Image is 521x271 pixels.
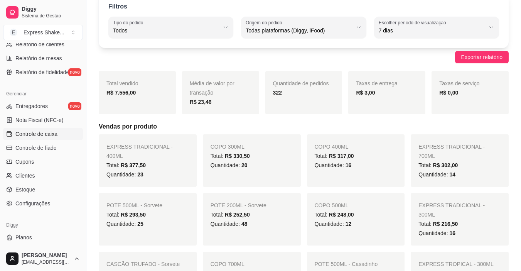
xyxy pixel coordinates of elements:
[241,221,248,227] span: 48
[24,29,64,36] div: Express Shake ...
[418,162,458,168] span: Total:
[15,130,57,138] span: Controle de caixa
[3,142,83,154] a: Controle de fiado
[329,153,354,159] span: R$ 317,00
[106,261,180,267] span: CASCÃO TRUFADO - Sorvete
[22,252,71,259] span: [PERSON_NAME]
[246,19,285,26] label: Origem do pedido
[346,162,352,168] span: 16
[3,100,83,112] a: Entregadoresnovo
[15,172,35,180] span: Clientes
[113,27,219,34] span: Todos
[108,2,127,11] p: Filtros
[22,6,80,13] span: Diggy
[418,144,485,159] span: EXPRESS TRADICIONAL - 700ML
[106,221,143,227] span: Quantidade:
[3,88,83,100] div: Gerenciar
[418,221,458,227] span: Total:
[418,261,494,267] span: EXPRESS TROPICAL - 300ML
[190,80,234,96] span: Média de valor por transação
[106,162,146,168] span: Total:
[15,186,35,193] span: Estoque
[106,90,136,96] strong: R$ 7.556,00
[315,153,354,159] span: Total:
[315,202,349,208] span: COPO 500ML
[15,144,57,152] span: Controle de fiado
[106,80,138,86] span: Total vendido
[315,162,352,168] span: Quantidade:
[15,234,32,241] span: Planos
[15,68,69,76] span: Relatório de fidelidade
[190,99,212,105] strong: R$ 23,46
[418,202,485,218] span: EXPRESS TRADICIONAL - 300ML
[137,171,143,178] span: 23
[106,144,173,159] span: EXPRESS TRADICIONAL - 400ML
[455,51,509,63] button: Exportar relatório
[273,80,329,86] span: Quantidade de pedidos
[374,17,499,38] button: Escolher período de visualização7 dias
[225,153,250,159] span: R$ 330,50
[106,202,162,208] span: POTE 500ML - Sorvete
[106,171,143,178] span: Quantidade:
[225,212,250,218] span: R$ 252,50
[121,212,146,218] span: R$ 293,50
[3,183,83,196] a: Estoque
[3,114,83,126] a: Nota Fiscal (NFC-e)
[106,212,146,218] span: Total:
[379,19,448,26] label: Escolher período de visualização
[15,200,50,207] span: Configurações
[356,90,375,96] strong: R$ 3,00
[315,212,354,218] span: Total:
[211,212,250,218] span: Total:
[315,261,378,267] span: POTE 500ML - Casadinho
[246,27,352,34] span: Todas plataformas (Diggy, iFood)
[433,162,458,168] span: R$ 302,00
[418,171,455,178] span: Quantidade:
[15,102,48,110] span: Entregadores
[10,29,17,36] span: E
[3,231,83,244] a: Planos
[211,202,266,208] span: POTE 200ML - Sorvete
[3,3,83,22] a: DiggySistema de Gestão
[315,144,349,150] span: COPO 400ML
[439,80,479,86] span: Taxas de serviço
[273,90,282,96] strong: 322
[439,90,458,96] strong: R$ 0,00
[108,17,233,38] button: Tipo do pedidoTodos
[15,158,34,166] span: Cupons
[211,261,244,267] span: COPO 700ML
[3,219,83,231] div: Diggy
[15,116,63,124] span: Nota Fiscal (NFC-e)
[346,221,352,227] span: 12
[99,122,509,131] h5: Vendas por produto
[3,25,83,40] button: Select a team
[113,19,146,26] label: Tipo do pedido
[379,27,485,34] span: 7 dias
[241,17,366,38] button: Origem do pedidoTodas plataformas (Diggy, iFood)
[461,53,502,61] span: Exportar relatório
[211,221,248,227] span: Quantidade:
[3,52,83,64] a: Relatório de mesas
[433,221,458,227] span: R$ 216,50
[3,38,83,51] a: Relatório de clientes
[3,66,83,78] a: Relatório de fidelidadenovo
[15,41,64,48] span: Relatório de clientes
[22,259,71,265] span: [EMAIL_ADDRESS][DOMAIN_NAME]
[329,212,354,218] span: R$ 248,00
[418,230,455,236] span: Quantidade:
[137,221,143,227] span: 25
[449,230,455,236] span: 16
[121,162,146,168] span: R$ 377,50
[3,249,83,268] button: [PERSON_NAME][EMAIL_ADDRESS][DOMAIN_NAME]
[211,144,244,150] span: COPO 300ML
[449,171,455,178] span: 14
[22,13,80,19] span: Sistema de Gestão
[356,80,397,86] span: Taxas de entrega
[3,169,83,182] a: Clientes
[3,245,83,257] a: Precisa de ajuda?
[241,162,248,168] span: 20
[315,221,352,227] span: Quantidade:
[3,197,83,210] a: Configurações
[3,128,83,140] a: Controle de caixa
[3,156,83,168] a: Cupons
